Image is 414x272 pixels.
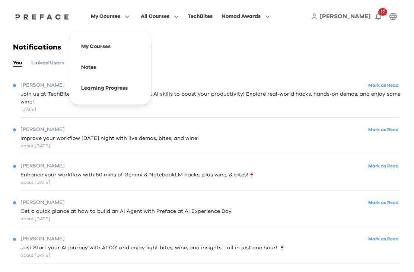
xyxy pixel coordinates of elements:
[13,44,61,51] span: Notifications
[20,199,65,207] span: [PERSON_NAME]
[138,12,181,21] button: All Courses
[378,8,387,16] span: 17
[371,9,386,24] button: 17
[20,143,199,149] div: about [DATE]
[366,161,401,171] button: Mark as Read
[13,59,22,67] button: You
[89,12,132,21] button: My Courses
[188,12,213,21] div: TechBites
[91,12,120,21] span: My Courses
[20,126,65,134] span: [PERSON_NAME]
[20,179,255,186] div: about [DATE]
[20,235,65,243] span: [PERSON_NAME]
[20,162,65,170] span: [PERSON_NAME]
[366,234,401,244] button: Mark as Read
[219,12,272,21] button: Nomad Awards
[20,171,255,179] span: Enhance your workflow with 60 mins of Gemini & NotebookLM hacks, plus wine, & bites!🍷
[13,13,71,19] a: Preface Logo
[222,12,261,21] span: Nomad Awards
[319,12,371,21] a: [PERSON_NAME]
[20,215,233,222] div: about [DATE]
[319,13,371,19] span: [PERSON_NAME]
[81,44,111,49] a: My Courses
[366,125,401,135] button: Mark as Read
[20,244,285,252] span: Just Start your AI journey with A1 001 and enjoy light bites, wine, and insights—all in just one ...
[141,12,169,21] span: All Courses
[20,135,199,143] span: Improve your workflow [DATE] night with live demos, bites, and wine!
[20,81,65,89] span: [PERSON_NAME]
[20,252,285,259] div: about [DATE]
[20,208,233,215] span: Get a quick glance at how to build an AI Agent with Preface at AI Experience Day.
[20,106,401,113] div: [DATE]
[81,86,128,91] a: Learning Progress
[20,90,401,106] span: Join us at TechBites Live [DATE] to learn the latest AI skills to boost your productivity! Explor...
[13,14,71,20] img: Preface Logo
[366,80,401,90] button: Mark as Read
[81,65,96,70] a: Notes
[366,198,401,208] button: Mark as Read
[31,59,64,67] button: Linked Users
